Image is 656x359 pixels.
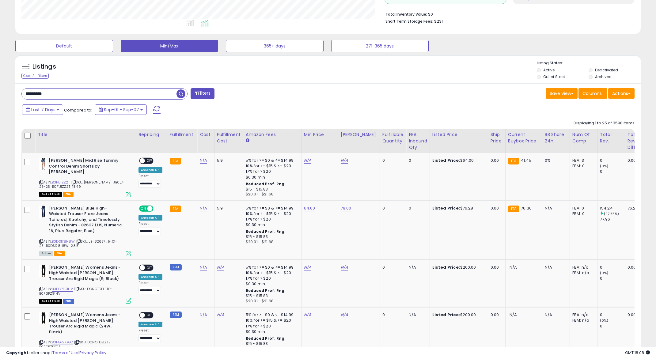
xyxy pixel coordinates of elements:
[600,164,609,168] small: (0%)
[95,104,147,115] button: Sep-01 - Sep-07
[138,274,162,280] div: Amazon AI *
[246,181,286,187] b: Reduced Prof. Rng.
[217,206,238,211] div: 5.9
[628,206,638,211] div: 76.28
[572,312,593,318] div: FBA: n/a
[246,234,297,240] div: $15 - $15.83
[52,286,73,292] a: B0FGPZG1HV
[304,205,315,211] a: 64.00
[304,157,311,164] a: N/A
[382,206,401,211] div: 0
[200,205,207,211] a: N/A
[217,264,224,270] a: N/A
[6,350,28,356] strong: Copyright
[170,206,181,212] small: FBA
[508,158,519,164] small: FBA
[331,40,429,52] button: 271-365 days
[21,73,49,79] div: Clear All Filters
[170,131,195,138] div: Fulfillment
[138,281,162,295] div: Preset:
[246,288,286,293] b: Reduced Prof. Rng.
[510,312,517,318] span: N/A
[572,211,593,217] div: FBM: 0
[140,206,147,211] span: ON
[432,205,460,211] b: Listed Price:
[39,206,47,218] img: 415qjAI9zfL._SL40_.jpg
[200,312,207,318] a: N/A
[246,323,297,329] div: 17% for > $20
[545,265,565,270] div: N/A
[246,138,249,143] small: Amazon Fees.
[170,312,182,318] small: FBM
[39,206,131,255] div: ASIN:
[491,265,501,270] div: 0.00
[138,174,162,188] div: Preset:
[545,131,567,144] div: BB Share 24h.
[341,264,348,270] a: N/A
[217,312,224,318] a: N/A
[217,131,241,144] div: Fulfillment Cost
[63,192,74,197] span: FBA
[15,40,113,52] button: Default
[604,211,619,216] small: (97.85%)
[304,312,311,318] a: N/A
[39,180,126,189] span: | SKU: [PERSON_NAME]-JB0_4-25-25_B0F1J1ZZ2T_18.49
[600,265,625,270] div: 0
[246,299,297,304] div: $20.01 - $21.68
[6,350,106,356] div: seller snap | |
[145,313,155,318] span: OFF
[432,265,483,270] div: $200.00
[600,169,625,174] div: 0
[572,206,593,211] div: FBA: 0
[543,67,555,73] label: Active
[39,299,62,304] span: All listings that are currently out of stock and unavailable for purchase on Amazon
[39,158,131,196] div: ASIN:
[608,88,635,99] button: Actions
[409,206,425,211] div: 0
[217,158,238,163] div: 5.9
[31,107,55,113] span: Last 7 Days
[491,206,501,211] div: 0.00
[39,312,47,324] img: 3125Q8KiQ0L._SL40_.jpg
[246,211,297,217] div: 10% for >= $15 & <= $20
[22,104,63,115] button: Last 7 Days
[595,67,618,73] label: Deactivated
[145,265,155,270] span: OFF
[625,350,650,356] span: 2025-09-15 18:08 GMT
[600,276,625,281] div: 0
[246,192,297,197] div: $20.01 - $21.68
[409,312,425,318] div: N/A
[52,350,78,356] a: Terms of Use
[38,131,133,138] div: Title
[574,120,635,126] div: Displaying 1 to 25 of 3598 items
[246,281,297,287] div: $0.30 min
[200,157,207,164] a: N/A
[385,19,433,24] b: Short Term Storage Fees:
[39,265,47,277] img: 3125Q8KiQ0L._SL40_.jpg
[432,312,483,318] div: $200.00
[246,293,297,299] div: $15 - $15.83
[79,350,106,356] a: Privacy Policy
[491,158,501,163] div: 0.00
[432,158,483,163] div: $64.00
[138,131,165,138] div: Repricing
[246,240,297,245] div: $20.01 - $21.68
[52,180,70,185] a: B0F1J1ZZ2T
[246,187,297,192] div: $15 - $15.83
[246,175,297,180] div: $0.30 min
[246,276,297,281] div: 17% for > $20
[200,131,212,138] div: Cost
[246,270,297,276] div: 10% for >= $15 & <= $20
[545,312,565,318] div: N/A
[341,312,348,318] a: N/A
[170,264,182,270] small: FBM
[246,229,286,234] b: Reduced Prof. Rng.
[39,158,47,170] img: 310UyY2Dc1L._SL40_.jpg
[382,131,404,144] div: Fulfillable Quantity
[246,158,297,163] div: 5% for >= $0 & <= $14.99
[572,163,593,169] div: FBM: 0
[246,222,297,228] div: $0.30 min
[341,131,377,138] div: [PERSON_NAME]
[600,158,625,163] div: 0
[600,131,622,144] div: Total Rev.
